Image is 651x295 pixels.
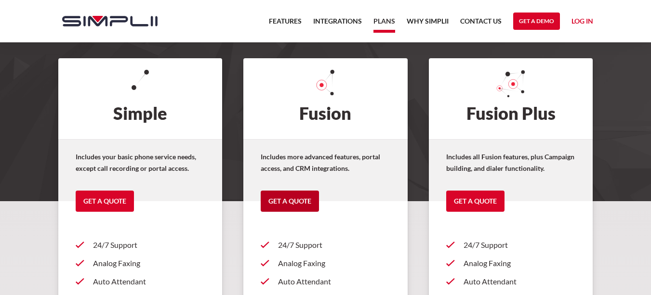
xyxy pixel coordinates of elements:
img: Simplii [62,16,158,26]
a: Analog Faxing [76,254,205,272]
a: Log in [571,15,593,30]
p: Auto Attendant [464,276,576,287]
p: Auto Attendant [278,276,390,287]
strong: Includes more advanced features, portal access, and CRM integrations. [261,153,380,172]
a: Contact US [460,15,502,33]
p: Analog Faxing [278,257,390,269]
p: Analog Faxing [93,257,205,269]
a: 24/7 Support [446,236,576,254]
a: Get a Quote [261,191,319,212]
p: 24/7 Support [93,239,205,251]
h2: Fusion Plus [429,58,593,139]
h2: Simple [58,58,223,139]
p: 24/7 Support [278,239,390,251]
p: Analog Faxing [464,257,576,269]
a: Get a Quote [446,191,505,212]
a: Analog Faxing [446,254,576,272]
a: Auto Attendant [76,272,205,291]
p: Includes your basic phone service needs, except call recording or portal access. [76,151,205,174]
p: 24/7 Support [464,239,576,251]
a: Get a Quote [76,191,134,212]
a: Get a Demo [513,13,560,30]
a: Auto Attendant [261,272,390,291]
p: Auto Attendant [93,276,205,287]
a: Plans [373,15,395,33]
a: 24/7 Support [261,236,390,254]
h2: Fusion [243,58,408,139]
strong: Includes all Fusion features, plus Campaign building, and dialer functionality. [446,153,574,172]
a: Auto Attendant [446,272,576,291]
a: Integrations [313,15,362,33]
a: 24/7 Support [76,236,205,254]
a: Analog Faxing [261,254,390,272]
a: Why Simplii [407,15,449,33]
a: Features [269,15,302,33]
